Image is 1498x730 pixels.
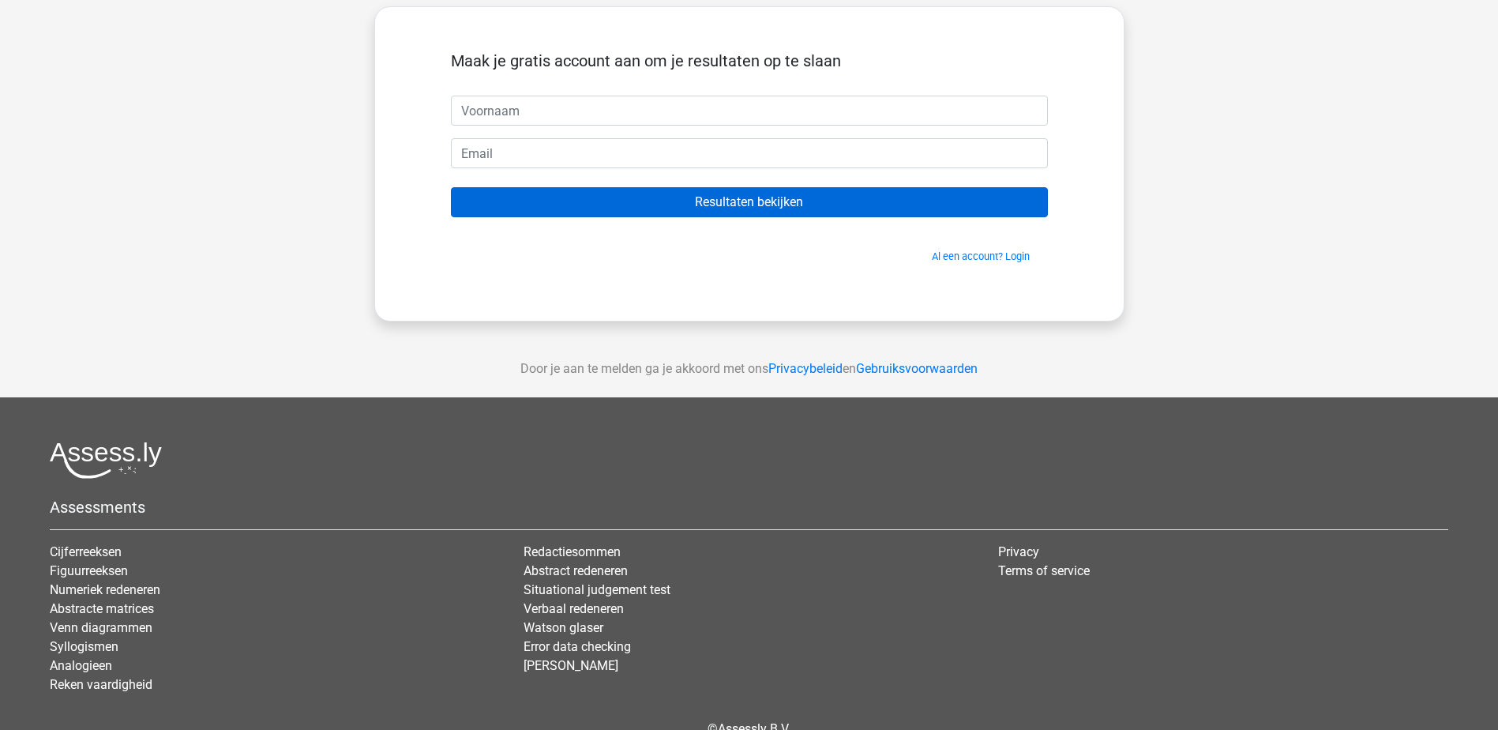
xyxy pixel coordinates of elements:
a: Gebruiksvoorwaarden [856,361,978,376]
h5: Maak je gratis account aan om je resultaten op te slaan [451,51,1048,70]
a: Watson glaser [524,620,603,635]
a: Verbaal redeneren [524,601,624,616]
a: Venn diagrammen [50,620,152,635]
a: Privacy [998,544,1039,559]
input: Resultaten bekijken [451,187,1048,217]
a: Redactiesommen [524,544,621,559]
a: Figuurreeksen [50,563,128,578]
img: Assessly logo [50,442,162,479]
a: Al een account? Login [932,250,1030,262]
a: Abstract redeneren [524,563,628,578]
input: Voornaam [451,96,1048,126]
a: Situational judgement test [524,582,670,597]
a: Syllogismen [50,639,118,654]
h5: Assessments [50,498,1448,517]
input: Email [451,138,1048,168]
a: Abstracte matrices [50,601,154,616]
a: Numeriek redeneren [50,582,160,597]
a: Privacybeleid [768,361,843,376]
a: Terms of service [998,563,1090,578]
a: Reken vaardigheid [50,677,152,692]
a: [PERSON_NAME] [524,658,618,673]
a: Cijferreeksen [50,544,122,559]
a: Error data checking [524,639,631,654]
a: Analogieen [50,658,112,673]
